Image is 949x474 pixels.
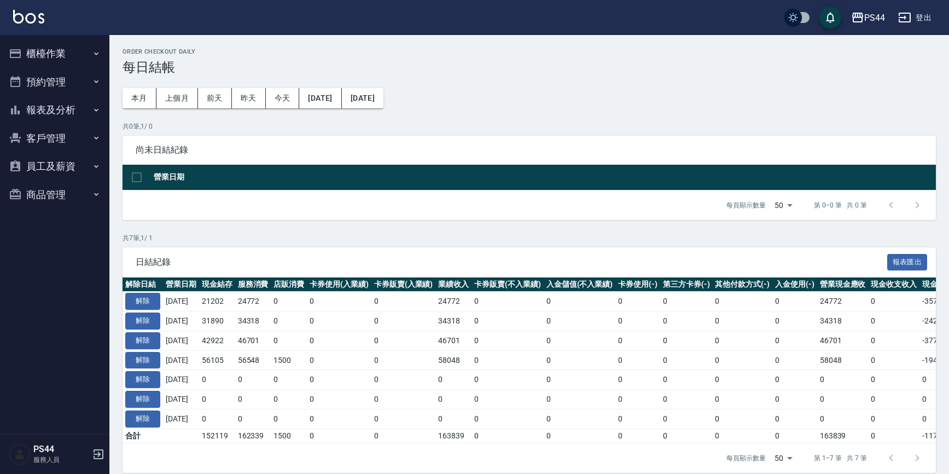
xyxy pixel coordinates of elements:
[817,292,869,311] td: 24772
[271,350,307,370] td: 1500
[271,292,307,311] td: 0
[151,165,936,190] th: 營業日期
[615,350,660,370] td: 0
[4,152,105,181] button: 員工及薪資
[770,190,796,220] div: 50
[33,455,89,465] p: 服務人員
[163,370,199,390] td: [DATE]
[615,429,660,443] td: 0
[887,254,928,271] button: 報表匯出
[299,88,341,108] button: [DATE]
[156,88,198,108] button: 上個月
[887,256,928,267] a: 報表匯出
[772,409,817,429] td: 0
[712,390,772,409] td: 0
[163,278,199,292] th: 營業日期
[235,278,271,292] th: 服務消費
[772,350,817,370] td: 0
[660,409,713,429] td: 0
[471,331,544,350] td: 0
[136,257,887,268] span: 日結紀錄
[271,331,307,350] td: 0
[868,278,919,292] th: 現金收支收入
[123,233,936,243] p: 共 7 筆, 1 / 1
[125,371,160,388] button: 解除
[615,278,660,292] th: 卡券使用(-)
[125,332,160,349] button: 解除
[817,429,869,443] td: 163839
[235,292,271,311] td: 24772
[864,11,885,25] div: PS44
[817,331,869,350] td: 46701
[33,444,89,455] h5: PS44
[123,278,163,292] th: 解除日結
[544,390,616,409] td: 0
[371,278,436,292] th: 卡券販賣(入業績)
[125,293,160,310] button: 解除
[471,429,544,443] td: 0
[435,278,471,292] th: 業績收入
[435,390,471,409] td: 0
[435,292,471,311] td: 24772
[199,409,235,429] td: 0
[199,350,235,370] td: 56105
[615,311,660,331] td: 0
[544,370,616,390] td: 0
[235,409,271,429] td: 0
[163,390,199,409] td: [DATE]
[199,390,235,409] td: 0
[271,390,307,409] td: 0
[123,88,156,108] button: 本月
[125,352,160,369] button: 解除
[163,331,199,350] td: [DATE]
[123,48,936,55] h2: Order checkout daily
[271,278,307,292] th: 店販消費
[307,311,371,331] td: 0
[660,331,713,350] td: 0
[199,278,235,292] th: 現金結存
[435,370,471,390] td: 0
[772,292,817,311] td: 0
[544,311,616,331] td: 0
[435,331,471,350] td: 46701
[868,390,919,409] td: 0
[712,370,772,390] td: 0
[271,370,307,390] td: 0
[772,390,817,409] td: 0
[544,292,616,311] td: 0
[471,390,544,409] td: 0
[4,124,105,153] button: 客戶管理
[342,88,383,108] button: [DATE]
[435,311,471,331] td: 34318
[471,370,544,390] td: 0
[660,350,713,370] td: 0
[868,331,919,350] td: 0
[235,390,271,409] td: 0
[199,331,235,350] td: 42922
[235,370,271,390] td: 0
[307,350,371,370] td: 0
[471,409,544,429] td: 0
[163,292,199,311] td: [DATE]
[307,370,371,390] td: 0
[894,8,936,28] button: 登出
[371,292,436,311] td: 0
[772,331,817,350] td: 0
[235,350,271,370] td: 56548
[660,370,713,390] td: 0
[307,278,371,292] th: 卡券使用(入業績)
[471,311,544,331] td: 0
[471,292,544,311] td: 0
[772,311,817,331] td: 0
[544,278,616,292] th: 入金儲值(不入業績)
[772,370,817,390] td: 0
[817,390,869,409] td: 0
[163,350,199,370] td: [DATE]
[712,292,772,311] td: 0
[4,39,105,68] button: 櫃檯作業
[123,60,936,75] h3: 每日結帳
[198,88,232,108] button: 前天
[232,88,266,108] button: 昨天
[615,370,660,390] td: 0
[544,429,616,443] td: 0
